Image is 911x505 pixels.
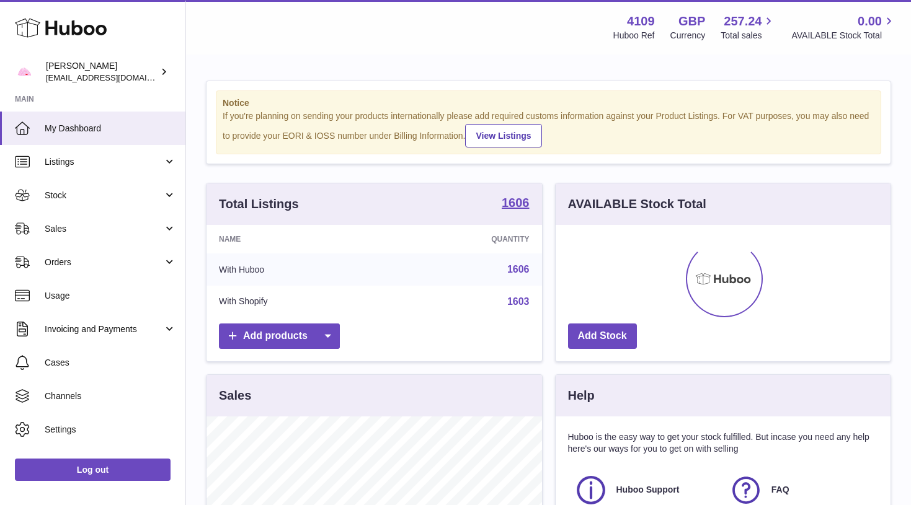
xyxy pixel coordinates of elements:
span: Invoicing and Payments [45,323,163,335]
td: With Shopify [207,286,387,318]
h3: Sales [219,387,251,404]
span: 257.24 [724,13,762,30]
td: With Huboo [207,253,387,286]
a: 1603 [507,296,530,307]
a: 1606 [502,196,530,211]
a: View Listings [465,124,541,147]
span: My Dashboard [45,123,176,134]
a: Add products [219,323,340,349]
div: [PERSON_NAME] [46,60,158,84]
span: Listings [45,156,163,168]
span: Channels [45,390,176,402]
th: Name [207,225,387,253]
span: Orders [45,257,163,268]
a: 257.24 Total sales [721,13,776,42]
strong: GBP [678,13,705,30]
span: FAQ [771,484,789,496]
p: Huboo is the easy way to get your stock fulfilled. But incase you need any help here's our ways f... [568,431,879,455]
div: Currency [670,30,706,42]
h3: AVAILABLE Stock Total [568,196,706,213]
strong: 4109 [627,13,655,30]
span: Stock [45,190,163,201]
span: AVAILABLE Stock Total [791,30,896,42]
span: Cases [45,357,176,369]
a: 0.00 AVAILABLE Stock Total [791,13,896,42]
a: Log out [15,459,171,481]
strong: 1606 [502,196,530,209]
a: 1606 [507,264,530,274]
span: Settings [45,424,176,436]
th: Quantity [387,225,541,253]
span: Sales [45,223,163,235]
span: 0.00 [858,13,882,30]
h3: Total Listings [219,196,299,213]
span: Usage [45,290,176,302]
strong: Notice [223,97,874,109]
img: hello@limpetstore.com [15,63,33,81]
div: If you're planning on sending your products internationally please add required customs informati... [223,110,874,147]
span: [EMAIL_ADDRESS][DOMAIN_NAME] [46,72,182,82]
span: Huboo Support [616,484,680,496]
h3: Help [568,387,595,404]
div: Huboo Ref [613,30,655,42]
a: Add Stock [568,323,637,349]
span: Total sales [721,30,776,42]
